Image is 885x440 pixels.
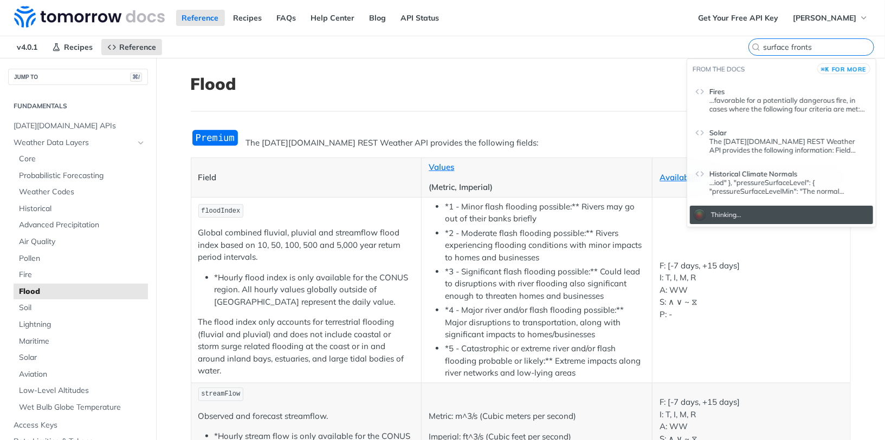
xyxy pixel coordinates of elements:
span: Access Keys [14,420,145,431]
kbd: ⌘K [821,64,829,75]
a: Historical [14,201,148,217]
li: *Hourly flood index is only available for the CONUS region. All hourly values globally outside of... [215,272,415,308]
li: *1 - Minor flash flooding possible:** Rivers may go out of their banks briefly [445,201,645,225]
p: ...iod" }, "pressureSurfaceLevel": { "pressureSurfaceLevelMin": "The normal (average) of daily mi... [709,178,868,195]
a: Advanced Precipitation [14,217,148,233]
div: Solar [709,137,868,154]
div: Thinking [711,211,741,220]
span: Fire [19,270,145,280]
header: Fires [709,83,868,96]
a: Flood [14,284,148,300]
button: Hide subpages for Weather Data Layers [137,139,145,147]
span: ⌘/ [130,73,142,82]
a: Availability [660,172,702,182]
a: Weather Data LayersHide subpages for Weather Data Layers [8,135,148,151]
span: From the docs [693,65,745,73]
p: Global combined fluvial, pluvial and streamflow flood index based on 10, 50, 100, 500 and 5,000 y... [198,227,415,264]
a: Blog [364,10,392,26]
span: for more [832,65,867,73]
span: Pollen [19,253,145,264]
a: Probabilistic Forecasting [14,168,148,184]
span: Probabilistic Forecasting [19,170,145,181]
p: The [DATE][DOMAIN_NAME] REST Weather API provides the following information: Field Values (Metric... [709,137,868,154]
span: Fires [709,87,725,96]
span: Air Quality [19,237,145,247]
a: FAQs [271,10,302,26]
span: Weather Data Layers [14,137,134,148]
h1: Flood [191,74,851,94]
div: Fires [709,96,868,113]
a: Core [14,151,148,167]
a: Fires...favorable for a potentially dangerous fire, in cases where the following four criteria ar... [690,78,873,118]
span: Wet Bulb Globe Temperature [19,402,145,413]
button: JUMP TO⌘/ [8,69,148,85]
h2: Fundamentals [8,101,148,111]
svg: Search [752,43,760,51]
a: Recipes [46,39,99,55]
a: SolarThe [DATE][DOMAIN_NAME] REST Weather API provides the following information: Field Values (M... [690,119,873,159]
a: Pollen [14,251,148,267]
header: Historical Climate Normals [709,165,868,178]
li: *4 - Major river and/or flash flooding possible:** Major disruptions to transportation, along wit... [445,304,645,341]
p: ...favorable for a potentially dangerous fire, in cases where the following four criteria are met... [709,96,868,113]
span: Historical [19,203,145,214]
span: [DATE][DOMAIN_NAME] APIs [14,121,145,132]
span: Maritime [19,336,145,347]
a: Access Keys [8,417,148,434]
span: Solar [19,352,145,363]
a: API Status [395,10,445,26]
a: Aviation [14,366,148,383]
span: Solar [709,128,727,137]
a: Low-Level Altitudes [14,383,148,399]
span: v4.0.1 [11,39,43,55]
span: streamFlow [201,390,240,398]
span: Reference [119,42,156,52]
a: Lightning [14,317,148,333]
span: Lightning [19,319,145,330]
a: Historical Climate Normals...iod" }, "pressureSurfaceLevel": { "pressureSurfaceLevelMin": "The no... [690,160,873,200]
header: Solar [709,124,868,137]
p: The flood index only accounts for terrestrial flooding (fluvial and pluvial) and does not include... [198,316,415,377]
span: Historical Climate Normals [709,169,797,178]
a: Maritime [14,333,148,350]
p: (Metric, Imperial) [429,181,645,194]
span: Flood [19,286,145,297]
p: Observed and forecast streamflow. [198,410,415,423]
li: *5 - Catastrophic or extreme river and/or flash flooding probable or likely:** Extreme impacts al... [445,343,645,379]
span: Aviation [19,369,145,380]
p: Metric: m^3/s (Cubic meters per second) [429,410,645,423]
a: Get Your Free API Key [692,10,784,26]
a: Recipes [228,10,268,26]
a: Air Quality [14,234,148,250]
div: Historical Climate Normals [709,178,868,195]
li: *3 - Significant flash flooding possible:** Could lead to disruptions with river flooding also si... [445,266,645,303]
input: Search [763,42,874,52]
button: [PERSON_NAME] [787,10,874,26]
p: Field [198,172,415,184]
a: Weather Codes [14,184,148,200]
span: Advanced Precipitation [19,220,145,231]
span: floodIndex [201,207,240,215]
a: Wet Bulb Globe Temperature [14,399,148,416]
button: ⌘Kfor more [817,63,870,74]
span: Soil [19,303,145,313]
a: Values [429,162,454,172]
a: Help Center [305,10,361,26]
span: Core [19,154,145,165]
p: F: [-7 days, +15 days] I: T, I, M, R A: WW S: ∧ ∨ ~ ⧖ P: - [660,260,843,321]
img: Tomorrow.io Weather API Docs [14,6,165,28]
a: Reference [176,10,225,26]
span: Recipes [64,42,93,52]
a: Fire [14,267,148,283]
span: Weather Codes [19,187,145,198]
li: *2 - Moderate flash flooding possible:** Rivers experiencing flooding conditions with minor impac... [445,227,645,264]
a: Solar [14,350,148,366]
span: Low-Level Altitudes [19,385,145,396]
p: The [DATE][DOMAIN_NAME] REST Weather API provides the following fields: [191,137,851,149]
a: Reference [101,39,162,55]
span: [PERSON_NAME] [793,13,856,23]
a: [DATE][DOMAIN_NAME] APIs [8,118,148,134]
a: Soil [14,300,148,316]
